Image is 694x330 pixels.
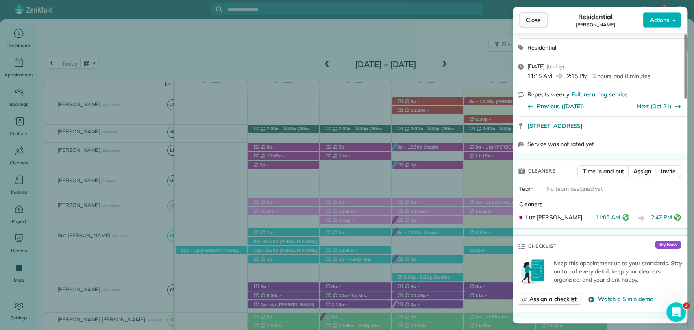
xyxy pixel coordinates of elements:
[567,72,588,80] span: 2:15 PM
[518,293,581,305] button: Assign a checklist
[650,16,669,24] span: Actions
[592,72,650,80] p: 3 hours and 0 minutes
[661,167,676,175] span: Invite
[527,140,594,148] span: Service was not rated yet
[527,63,545,70] span: [DATE]
[537,102,584,110] span: Previous ([DATE])
[526,16,541,24] span: Close
[628,165,657,177] button: Assign
[583,167,624,175] span: Time in and out
[651,213,672,223] span: 2:47 PM
[656,165,681,177] button: Invite
[528,242,557,250] span: Checklist
[527,102,584,110] button: Previous ([DATE])
[554,259,683,284] p: Keep this appointment up to your standards. Stay on top of every detail, keep your cleaners organ...
[637,102,681,110] button: Next (Oct 21)
[578,12,613,22] span: Residential
[598,295,653,303] span: Watch a 5 min demo
[519,12,548,28] button: Close
[527,91,569,98] span: Repeats weekly
[526,213,582,221] span: Luz [PERSON_NAME]
[637,103,672,110] a: Next (Oct 21)
[527,122,583,130] span: [STREET_ADDRESS]
[588,295,653,303] button: Watch a 5 min demo
[655,241,681,249] span: Try Now
[519,201,542,208] span: Cleaners
[577,165,629,177] button: Time in and out
[529,295,576,303] span: Assign a checklist
[528,167,555,175] span: Cleaners
[527,72,552,80] span: 11:15 AM
[519,185,533,192] span: Team
[527,44,556,51] span: Residential
[546,185,603,192] span: No team assigned yet
[666,302,686,322] iframe: Intercom live chat
[633,167,651,175] span: Assign
[527,122,683,130] a: [STREET_ADDRESS]
[546,63,564,70] span: ( today )
[575,22,615,28] span: [PERSON_NAME]
[572,90,627,98] span: Edit recurring service
[595,213,620,223] span: 11:05 AM
[683,302,690,309] span: 3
